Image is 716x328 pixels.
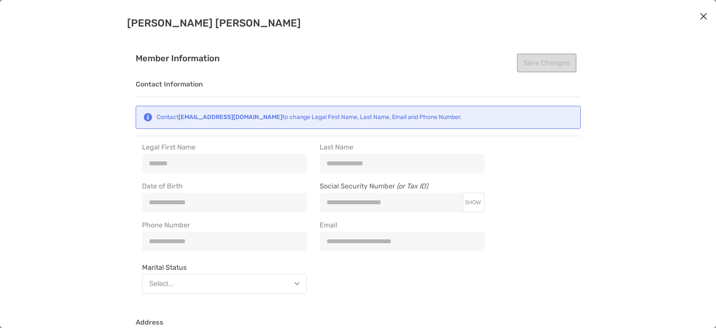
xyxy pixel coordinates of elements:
[320,143,484,151] span: Last Name
[142,143,307,151] span: Legal First Name
[143,160,306,167] input: Legal First Name
[142,182,307,190] span: Date of Birth
[697,10,710,23] button: Close modal
[142,221,307,229] span: Phone Number
[143,238,306,245] input: Phone Number
[178,113,282,121] strong: [EMAIL_ADDRESS][DOMAIN_NAME]
[149,280,174,288] div: Select...
[397,182,428,190] i: (or Tax ID)
[143,199,306,206] input: Date of Birth
[136,81,581,97] h3: Contact Information
[157,113,462,121] div: Contact to change Legal First Name, Last Name, Email and Phone Number.
[462,199,484,206] button: Social Security Number (or Tax ID)
[127,17,589,29] h2: [PERSON_NAME] [PERSON_NAME]
[142,274,307,294] button: Select...
[143,113,153,122] img: Notification icon
[320,238,484,245] input: Email
[320,160,484,167] input: Last Name
[136,54,581,63] h4: Member Information
[142,263,307,271] span: Marital Status
[320,199,462,206] input: Social Security Number (or Tax ID)SHOW
[294,282,300,285] img: Open dropdown arrow
[320,221,484,229] span: Email
[320,182,484,193] span: Social Security Number
[465,200,481,206] span: SHOW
